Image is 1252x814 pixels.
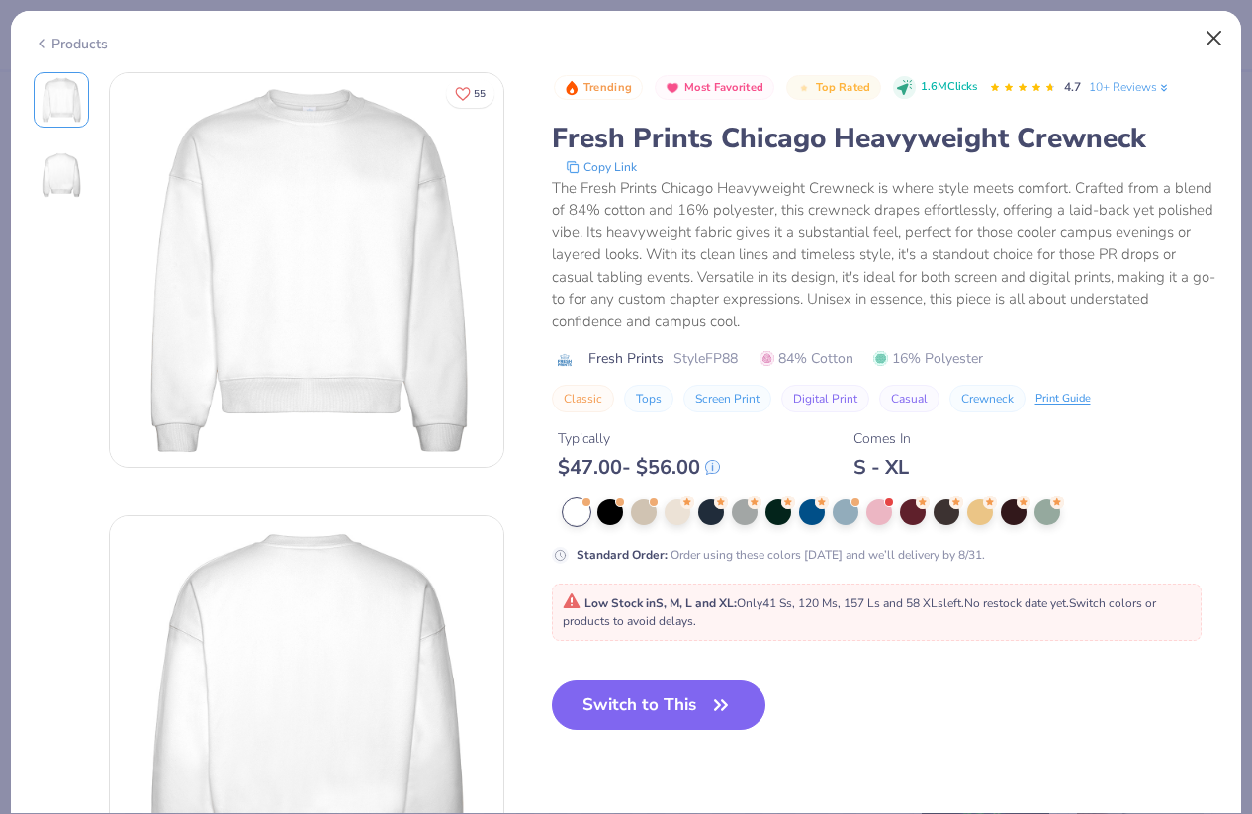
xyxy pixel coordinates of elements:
[781,385,869,412] button: Digital Print
[1064,79,1081,95] span: 4.7
[665,80,680,96] img: Most Favorited sort
[34,34,108,54] div: Products
[563,595,1156,629] span: Only 41 Ss, 120 Ms, 157 Ls and 58 XLs left. Switch colors or products to avoid delays.
[564,80,580,96] img: Trending sort
[655,75,774,101] button: Badge Button
[760,348,853,369] span: 84% Cotton
[577,547,668,563] strong: Standard Order :
[558,455,720,480] div: $ 47.00 - $ 56.00
[796,80,812,96] img: Top Rated sort
[110,73,503,467] img: Front
[624,385,673,412] button: Tops
[588,348,664,369] span: Fresh Prints
[552,352,579,368] img: brand logo
[446,79,494,108] button: Like
[552,177,1219,333] div: The Fresh Prints Chicago Heavyweight Crewneck is where style meets comfort. Crafted from a blend ...
[853,428,911,449] div: Comes In
[879,385,939,412] button: Casual
[577,546,985,564] div: Order using these colors [DATE] and we’ll delivery by 8/31.
[949,385,1026,412] button: Crewneck
[989,72,1056,104] div: 4.7 Stars
[684,82,763,93] span: Most Favorited
[474,89,486,99] span: 55
[853,455,911,480] div: S - XL
[554,75,643,101] button: Badge Button
[964,595,1069,611] span: No restock date yet.
[673,348,738,369] span: Style FP88
[552,120,1219,157] div: Fresh Prints Chicago Heavyweight Crewneck
[38,76,85,124] img: Front
[552,680,766,730] button: Switch to This
[921,79,977,96] span: 1.6M Clicks
[1035,391,1091,407] div: Print Guide
[552,385,614,412] button: Classic
[873,348,983,369] span: 16% Polyester
[1196,20,1233,57] button: Close
[583,82,632,93] span: Trending
[816,82,871,93] span: Top Rated
[683,385,771,412] button: Screen Print
[560,157,643,177] button: copy to clipboard
[38,151,85,199] img: Back
[584,595,737,611] strong: Low Stock in S, M, L and XL :
[786,75,881,101] button: Badge Button
[558,428,720,449] div: Typically
[1089,78,1171,96] a: 10+ Reviews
